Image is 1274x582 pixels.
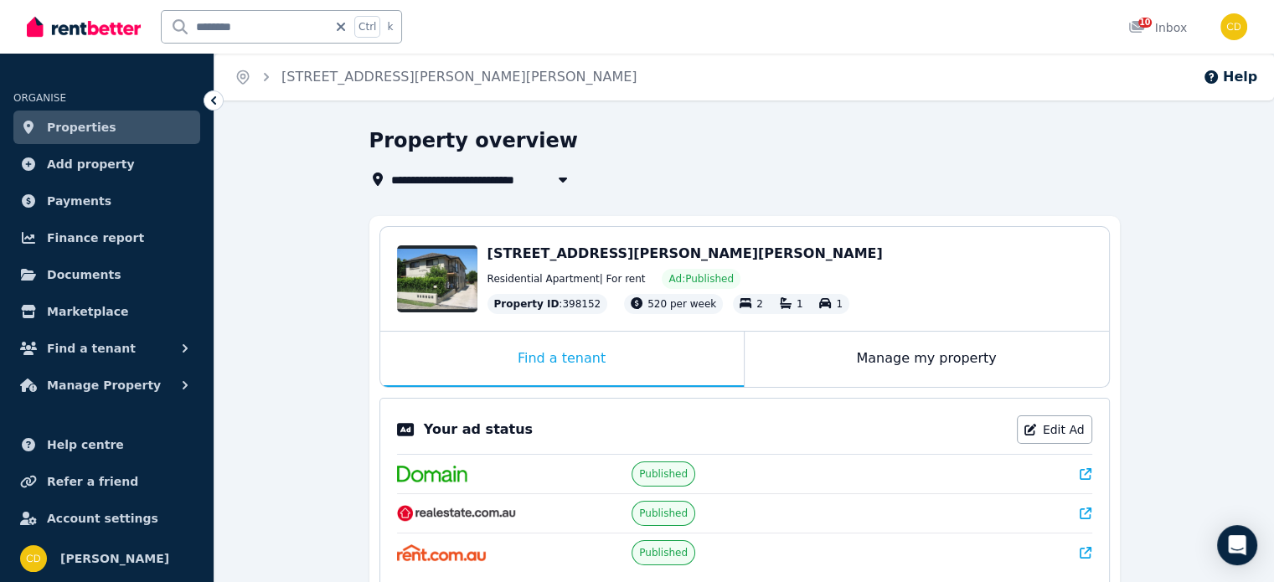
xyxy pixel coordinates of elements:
span: Properties [47,117,116,137]
div: : 398152 [487,294,608,314]
a: Marketplace [13,295,200,328]
button: Help [1203,67,1257,87]
span: ORGANISE [13,92,66,104]
a: Add property [13,147,200,181]
span: [STREET_ADDRESS][PERSON_NAME][PERSON_NAME] [487,245,883,261]
a: Finance report [13,221,200,255]
span: Help centre [47,435,124,455]
a: Refer a friend [13,465,200,498]
a: [STREET_ADDRESS][PERSON_NAME][PERSON_NAME] [281,69,637,85]
span: [PERSON_NAME] [60,549,169,569]
span: Refer a friend [47,471,138,492]
span: 2 [756,298,763,310]
span: Ctrl [354,16,380,38]
h1: Property overview [369,127,578,154]
button: Manage Property [13,368,200,402]
nav: Breadcrumb [214,54,657,100]
span: 10 [1138,18,1152,28]
p: Your ad status [424,420,533,440]
span: Find a tenant [47,338,136,358]
a: Edit Ad [1017,415,1092,444]
a: Help centre [13,428,200,461]
span: Manage Property [47,375,161,395]
span: Published [639,507,688,520]
img: Rent.com.au [397,544,487,561]
span: Add property [47,154,135,174]
img: Domain.com.au [397,466,467,482]
span: Marketplace [47,301,128,322]
div: Open Intercom Messenger [1217,525,1257,565]
span: Documents [47,265,121,285]
span: Residential Apartment | For rent [487,272,646,286]
a: Documents [13,258,200,291]
span: Ad: Published [668,272,733,286]
span: 1 [797,298,803,310]
img: RentBetter [27,14,141,39]
button: Find a tenant [13,332,200,365]
span: Published [639,546,688,559]
span: Finance report [47,228,144,248]
span: Published [639,467,688,481]
a: Payments [13,184,200,218]
span: Payments [47,191,111,211]
div: Inbox [1128,19,1187,36]
a: Properties [13,111,200,144]
span: Account settings [47,508,158,528]
img: Chris Dimitropoulos [1220,13,1247,40]
a: Account settings [13,502,200,535]
span: k [387,20,393,33]
img: RealEstate.com.au [397,505,517,522]
span: Property ID [494,297,560,311]
div: Find a tenant [380,332,744,387]
div: Manage my property [745,332,1109,387]
img: Chris Dimitropoulos [20,545,47,572]
span: 1 [836,298,843,310]
span: 520 per week [647,298,716,310]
